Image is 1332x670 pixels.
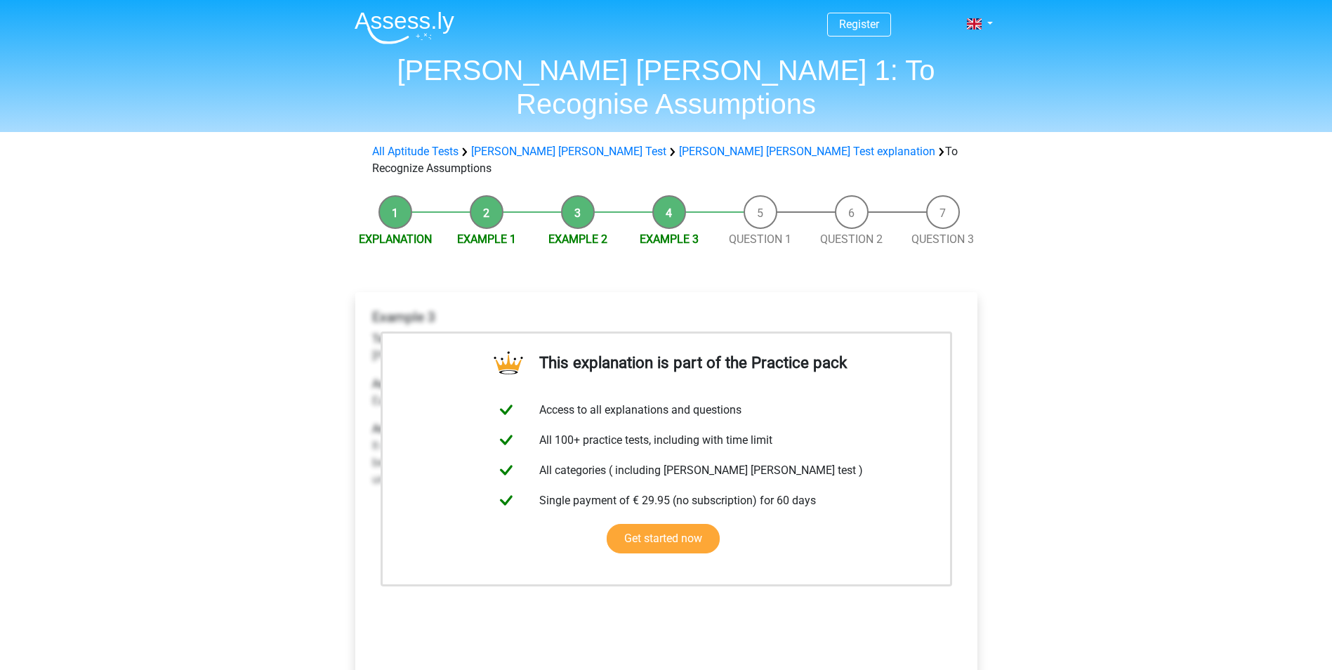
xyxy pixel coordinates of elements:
[548,232,607,246] a: Example 2
[372,421,961,488] p: It doesn't need to be assumed that eating chips are the main reason [PERSON_NAME] doesn't lose we...
[640,232,699,246] a: Example 3
[607,524,720,553] a: Get started now
[372,377,432,390] b: Assumption
[471,145,666,158] a: [PERSON_NAME] [PERSON_NAME] Test
[372,331,961,364] p: [PERSON_NAME] should eat less chips to lose weight for the bike race [DATE].
[372,145,459,158] a: All Aptitude Tests
[372,422,409,435] b: Answer
[729,232,791,246] a: Question 1
[911,232,974,246] a: Question 3
[367,143,966,177] div: To Recognize Assumptions
[343,53,989,121] h1: [PERSON_NAME] [PERSON_NAME] 1: To Recognise Assumptions
[839,18,879,31] a: Register
[679,145,935,158] a: [PERSON_NAME] [PERSON_NAME] Test explanation
[372,332,393,346] b: Text
[820,232,883,246] a: Question 2
[359,232,432,246] a: Explanation
[372,309,435,325] b: Example 3
[372,376,961,409] p: Eating chips is the main reason [PERSON_NAME] isn't losing weight right now.
[457,232,516,246] a: Example 1
[355,11,454,44] img: Assessly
